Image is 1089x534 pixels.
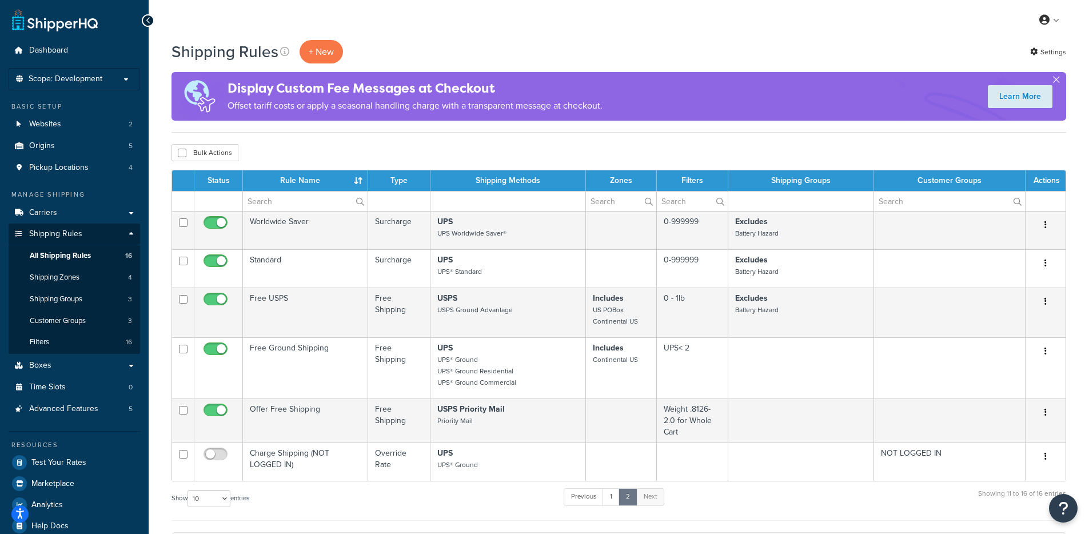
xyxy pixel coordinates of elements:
td: Free Shipping [368,288,430,337]
th: Rule Name : activate to sort column ascending [243,170,368,191]
a: ShipperHQ Home [12,9,98,31]
a: Next [636,488,664,505]
span: 16 [125,251,132,261]
th: Customer Groups [874,170,1026,191]
a: Shipping Zones 4 [9,267,140,288]
td: Surcharge [368,211,430,249]
strong: Excludes [735,292,768,304]
strong: UPS [437,342,453,354]
th: Actions [1026,170,1066,191]
strong: Excludes [735,254,768,266]
select: Showentries [188,490,230,507]
td: Weight .8126-2.0 for Whole Cart [657,398,728,443]
input: Search [874,192,1025,211]
button: Open Resource Center [1049,494,1078,523]
td: NOT LOGGED IN [874,443,1026,481]
span: Dashboard [29,46,68,55]
a: Advanced Features 5 [9,398,140,420]
span: All Shipping Rules [30,251,91,261]
th: Filters [657,170,728,191]
td: Free USPS [243,288,368,337]
span: Boxes [29,361,51,370]
span: Shipping Groups [30,294,82,304]
td: Worldwide Saver [243,211,368,249]
th: Shipping Methods [430,170,586,191]
th: Zones [586,170,657,191]
th: Type [368,170,430,191]
strong: USPS [437,292,457,304]
p: Offset tariff costs or apply a seasonal handling charge with a transparent message at checkout. [228,98,603,114]
td: UPS< 2 [657,337,728,398]
span: Scope: Development [29,74,102,84]
p: + New [300,40,343,63]
small: Priority Mail [437,416,473,426]
span: Analytics [31,500,63,510]
span: 5 [129,404,133,414]
a: Shipping Groups 3 [9,289,140,310]
small: Battery Hazard [735,228,779,238]
li: Customer Groups [9,310,140,332]
span: Customer Groups [30,316,86,326]
span: Help Docs [31,521,69,531]
a: Customer Groups 3 [9,310,140,332]
strong: Includes [593,292,624,304]
span: Marketplace [31,479,74,489]
input: Search [243,192,368,211]
a: Dashboard [9,40,140,61]
td: 0-999999 [657,211,728,249]
a: Carriers [9,202,140,224]
a: Marketplace [9,473,140,494]
input: Search [657,192,728,211]
span: Carriers [29,208,57,218]
th: Status [194,170,243,191]
small: UPS® Standard [437,266,482,277]
td: Surcharge [368,249,430,288]
a: Learn More [988,85,1052,108]
a: Websites 2 [9,114,140,135]
input: Search [586,192,657,211]
span: 2 [129,119,133,129]
span: 5 [129,141,133,151]
h4: Display Custom Fee Messages at Checkout [228,79,603,98]
small: Continental US [593,354,638,365]
strong: UPS [437,216,453,228]
a: Previous [564,488,604,505]
strong: Excludes [735,216,768,228]
li: Advanced Features [9,398,140,420]
span: Websites [29,119,61,129]
a: Test Your Rates [9,452,140,473]
span: Filters [30,337,49,347]
a: All Shipping Rules 16 [9,245,140,266]
label: Show entries [171,490,249,507]
td: Standard [243,249,368,288]
a: 2 [619,488,637,505]
div: Basic Setup [9,102,140,111]
small: Battery Hazard [735,305,779,315]
td: 0 - 1lb [657,288,728,337]
small: UPS Worldwide Saver® [437,228,506,238]
li: Analytics [9,495,140,515]
div: Showing 11 to 16 of 16 entries [978,487,1066,512]
a: Settings [1030,44,1066,60]
a: Origins 5 [9,136,140,157]
strong: USPS Priority Mail [437,403,505,415]
td: Free Ground Shipping [243,337,368,398]
small: Battery Hazard [735,266,779,277]
li: Time Slots [9,377,140,398]
a: 1 [603,488,620,505]
span: 16 [126,337,132,347]
strong: UPS [437,447,453,459]
td: Offer Free Shipping [243,398,368,443]
li: Shipping Zones [9,267,140,288]
a: Shipping Rules [9,224,140,245]
a: Filters 16 [9,332,140,353]
small: USPS Ground Advantage [437,305,513,315]
small: UPS® Ground UPS® Ground Residential UPS® Ground Commercial [437,354,516,388]
div: Manage Shipping [9,190,140,200]
a: Boxes [9,355,140,376]
span: 4 [128,273,132,282]
td: Override Rate [368,443,430,481]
